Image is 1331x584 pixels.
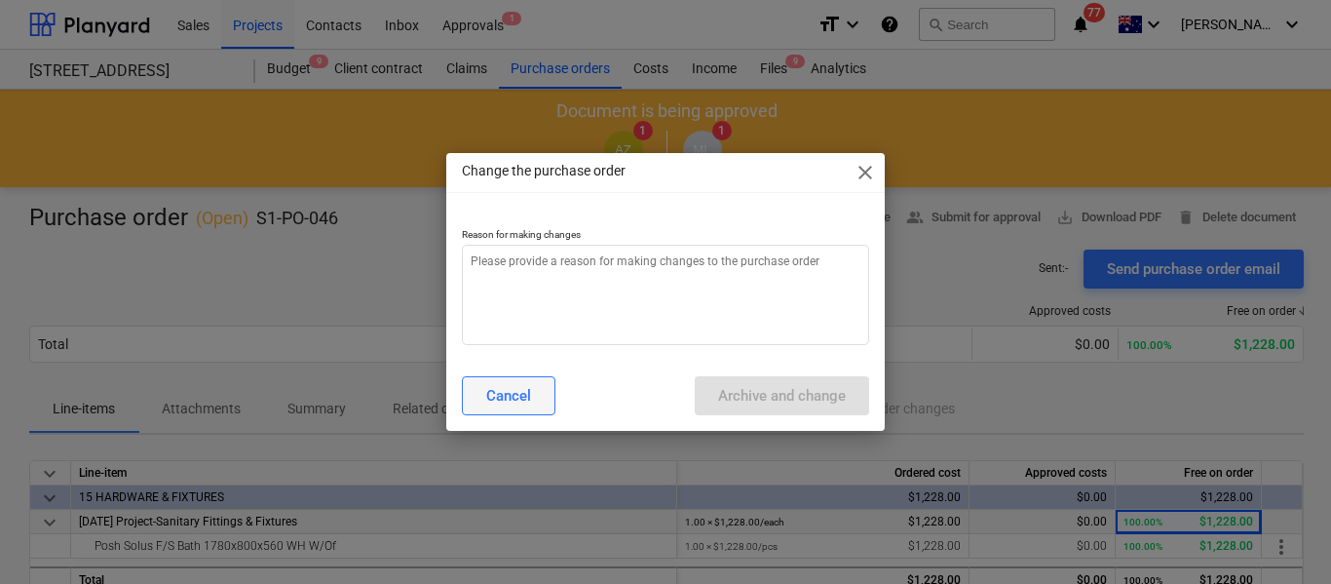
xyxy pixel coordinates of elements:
[462,228,869,245] p: Reason for making changes
[1234,490,1331,584] iframe: Chat Widget
[462,161,626,181] p: Change the purchase order
[486,383,531,409] div: Cancel
[854,161,877,184] span: close
[462,376,555,415] button: Cancel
